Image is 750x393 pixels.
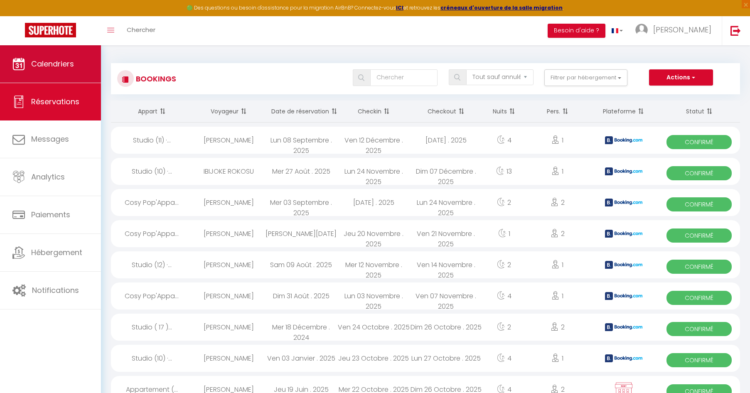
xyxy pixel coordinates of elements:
[265,101,337,123] th: Sort by booking date
[32,285,79,295] span: Notifications
[25,23,76,37] img: Super Booking
[127,25,155,34] span: Chercher
[370,69,438,86] input: Chercher
[589,101,659,123] th: Sort by channel
[629,16,722,45] a: ... [PERSON_NAME]
[649,69,713,86] button: Actions
[7,3,32,28] button: Ouvrir le widget de chat LiveChat
[544,69,627,86] button: Filtrer par hébergement
[31,59,74,69] span: Calendriers
[31,134,69,144] span: Messages
[120,16,162,45] a: Chercher
[658,101,740,123] th: Sort by status
[134,69,176,88] h3: Bookings
[410,101,482,123] th: Sort by checkout
[396,4,403,11] a: ICI
[548,24,605,38] button: Besoin d'aide ?
[193,101,265,123] th: Sort by guest
[730,25,741,36] img: logout
[111,101,193,123] th: Sort by rentals
[337,101,410,123] th: Sort by checkin
[526,101,589,123] th: Sort by people
[31,209,70,220] span: Paiements
[635,24,648,36] img: ...
[653,25,711,35] span: [PERSON_NAME]
[440,4,563,11] a: créneaux d'ouverture de la salle migration
[31,96,79,107] span: Réservations
[31,247,82,258] span: Hébergement
[31,172,65,182] span: Analytics
[482,101,526,123] th: Sort by nights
